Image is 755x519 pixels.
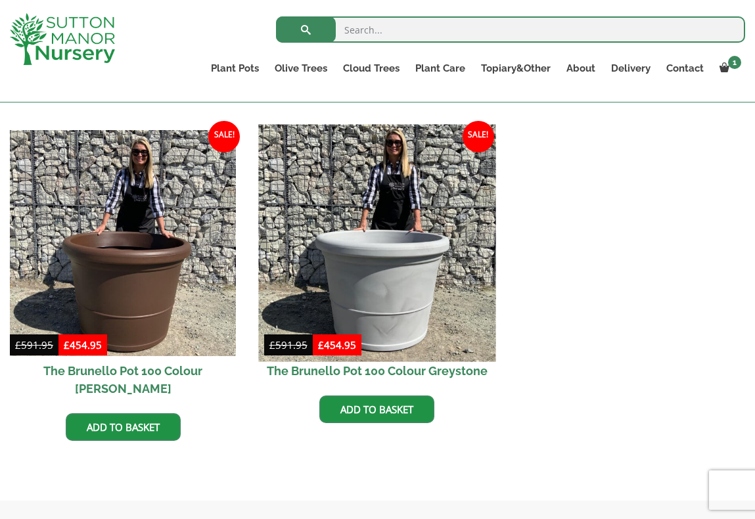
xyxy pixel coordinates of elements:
a: Sale! The Brunello Pot 100 Colour Greystone [264,130,490,386]
input: Search... [276,16,745,43]
bdi: 591.95 [15,338,53,351]
span: Sale! [463,121,494,152]
a: Sale! The Brunello Pot 100 Colour [PERSON_NAME] [10,130,236,403]
a: Add to basket: “The Brunello Pot 100 Colour Mocha Brown” [66,413,181,441]
span: 1 [728,56,741,69]
img: logo [10,13,115,65]
span: £ [318,338,324,351]
a: Olive Trees [267,59,335,78]
a: Delivery [603,59,658,78]
bdi: 591.95 [269,338,308,351]
span: £ [269,338,275,351]
a: About [559,59,603,78]
img: The Brunello Pot 100 Colour Greystone [258,125,495,362]
a: Plant Care [407,59,473,78]
a: Cloud Trees [335,59,407,78]
bdi: 454.95 [64,338,102,351]
span: £ [64,338,70,351]
bdi: 454.95 [318,338,356,351]
h2: The Brunello Pot 100 Colour [PERSON_NAME] [10,356,236,403]
a: Add to basket: “The Brunello Pot 100 Colour Greystone” [319,395,434,423]
span: Sale! [208,121,240,152]
h2: The Brunello Pot 100 Colour Greystone [264,356,490,386]
img: The Brunello Pot 100 Colour Mocha Brown [10,130,236,356]
span: £ [15,338,21,351]
a: 1 [712,59,745,78]
a: Contact [658,59,712,78]
a: Topiary&Other [473,59,559,78]
a: Plant Pots [203,59,267,78]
